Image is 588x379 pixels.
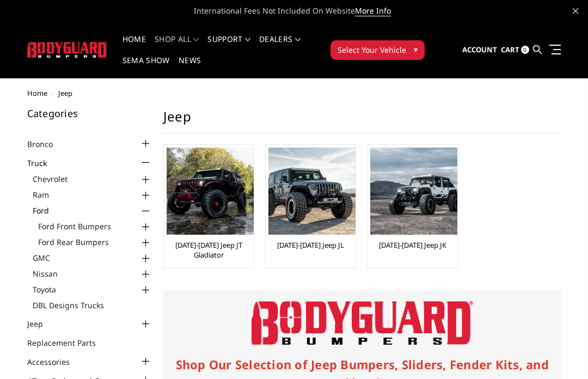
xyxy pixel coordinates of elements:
[534,327,588,379] iframe: Chat Widget
[38,236,152,248] a: Ford Rear Bumpers
[27,337,109,349] a: Replacement Parts
[207,35,250,57] a: Support
[167,240,251,260] a: [DATE]-[DATE] Jeep JT Gladiator
[501,45,519,54] span: Cart
[462,45,497,54] span: Account
[355,5,391,16] a: More Info
[122,57,170,78] a: SEMA Show
[330,40,425,60] button: Select Your Vehicle
[27,42,107,58] img: BODYGUARD BUMPERS
[27,356,83,368] a: Accessories
[38,221,152,232] a: Ford Front Bumpers
[27,138,66,150] a: Bronco
[338,44,406,56] span: Select Your Vehicle
[33,268,152,279] a: Nissan
[414,44,418,55] span: ▾
[379,240,446,250] a: [DATE]-[DATE] Jeep JK
[33,299,152,311] a: DBL Designs Trucks
[27,157,60,169] a: Truck
[33,173,152,185] a: Chevrolet
[33,189,152,200] a: Ram
[33,284,152,295] a: Toyota
[27,318,57,329] a: Jeep
[462,35,497,65] a: Account
[155,35,199,57] a: shop all
[252,301,473,345] img: Bodyguard Bumpers Logo
[179,57,201,78] a: News
[33,252,152,264] a: GMC
[163,108,561,133] h1: Jeep
[27,88,47,98] a: Home
[122,35,146,57] a: Home
[521,46,529,54] span: 0
[277,240,344,250] a: [DATE]-[DATE] Jeep JL
[27,108,152,118] h5: Categories
[259,35,301,57] a: Dealers
[58,88,72,98] span: Jeep
[501,35,529,65] a: Cart 0
[33,205,152,216] a: Ford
